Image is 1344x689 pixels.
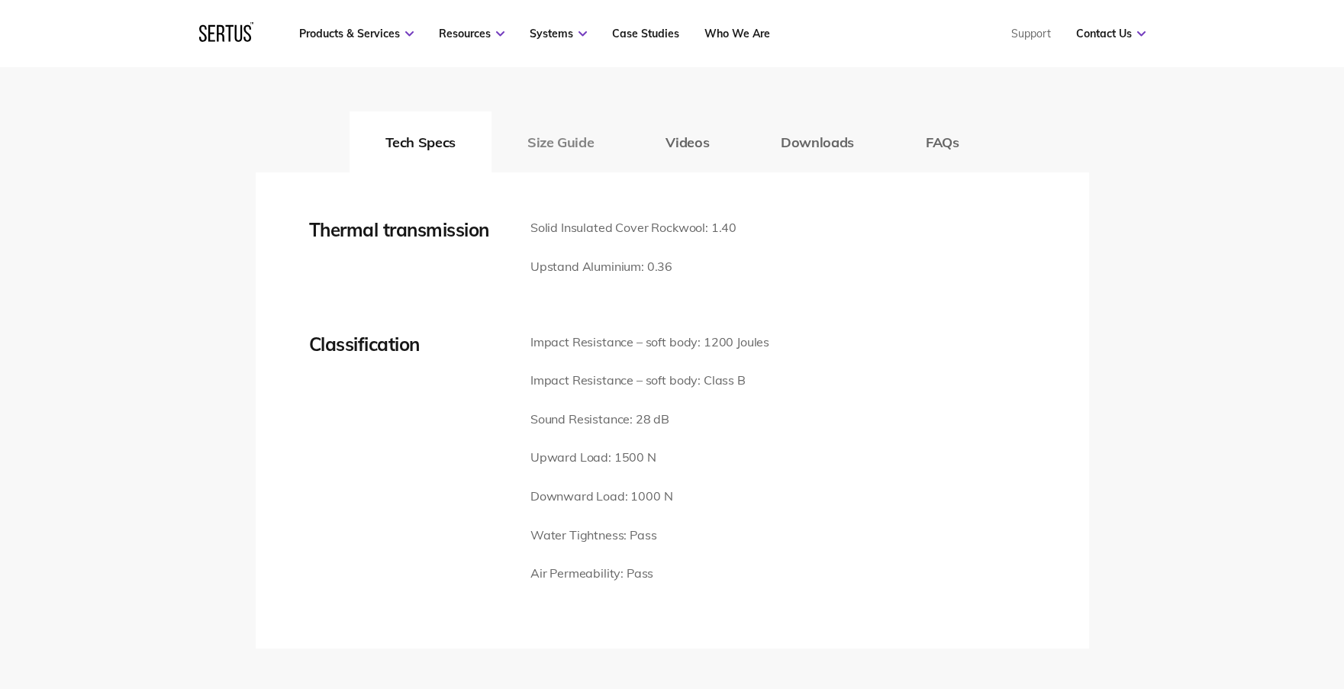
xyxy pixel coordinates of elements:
a: Contact Us [1076,27,1146,40]
button: Size Guide [492,111,630,172]
p: Upstand Aluminium: 0.36 [530,257,736,277]
a: Products & Services [299,27,414,40]
p: Impact Resistance – soft body: 1200 Joules [530,333,769,353]
div: Classification [309,333,508,356]
button: Videos [630,111,745,172]
div: Thermal transmission [309,218,508,241]
a: Who We Are [704,27,770,40]
p: Solid Insulated Cover Rockwool: 1.40 [530,218,736,238]
button: FAQs [890,111,995,172]
a: Case Studies [612,27,679,40]
p: Water Tightness: Pass [530,526,769,546]
a: Support [1011,27,1051,40]
a: Resources [439,27,504,40]
p: Impact Resistance – soft body: Class B [530,371,769,391]
p: Downward Load: 1000 N [530,487,769,507]
p: Sound Resistance: 28 dB [530,410,769,430]
p: Upward Load: 1500 N [530,448,769,468]
button: Downloads [745,111,890,172]
a: Systems [530,27,587,40]
p: Air Permeability: Pass [530,564,769,584]
iframe: Chat Widget [1069,512,1344,689]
